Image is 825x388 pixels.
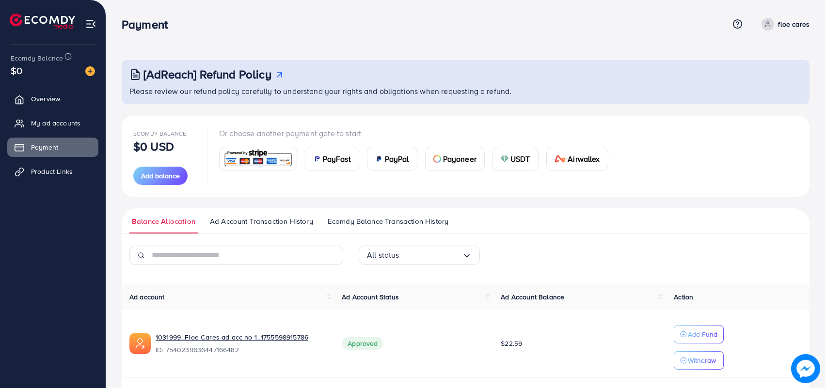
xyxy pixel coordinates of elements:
[141,171,180,181] span: Add balance
[7,113,98,133] a: My ad accounts
[688,328,717,340] p: Add Fund
[385,153,409,165] span: PayPal
[305,147,359,171] a: cardPayFast
[129,292,165,302] span: Ad account
[501,155,508,163] img: card
[342,292,399,302] span: Ad Account Status
[758,18,809,31] a: floe cares
[399,248,462,263] input: Search for option
[31,94,60,104] span: Overview
[7,162,98,181] a: Product Links
[359,246,480,265] div: Search for option
[156,332,326,355] div: <span class='underline'>1031999_Floe Cares ad acc no 1_1755598915786</span></br>7540239636447166482
[31,142,58,152] span: Payment
[85,66,95,76] img: image
[555,155,566,163] img: card
[31,118,80,128] span: My ad accounts
[433,155,441,163] img: card
[219,147,297,171] a: card
[778,18,809,30] p: floe cares
[510,153,530,165] span: USDT
[156,345,326,355] span: ID: 7540239636447166482
[11,53,63,63] span: Ecomdy Balance
[129,85,804,97] p: Please review our refund policy carefully to understand your rights and obligations when requesti...
[375,155,383,163] img: card
[143,67,271,81] h3: [AdReach] Refund Policy
[210,216,313,227] span: Ad Account Transaction History
[7,89,98,109] a: Overview
[323,153,351,165] span: PayFast
[313,155,321,163] img: card
[367,248,399,263] span: All status
[11,63,22,78] span: $0
[222,148,294,169] img: card
[328,216,448,227] span: Ecomdy Balance Transaction History
[129,333,151,354] img: ic-ads-acc.e4c84228.svg
[133,140,174,152] p: $0 USD
[7,138,98,157] a: Payment
[219,127,616,139] p: Or choose another payment gate to start
[85,18,96,30] img: menu
[31,167,73,176] span: Product Links
[794,357,817,380] img: image
[674,325,724,343] button: Add Fund
[133,129,186,138] span: Ecomdy Balance
[688,355,716,366] p: Withdraw
[10,14,75,29] img: logo
[122,17,175,31] h3: Payment
[546,147,608,171] a: cardAirwallex
[425,147,485,171] a: cardPayoneer
[501,292,564,302] span: Ad Account Balance
[568,153,600,165] span: Airwallex
[156,332,308,342] a: 1031999_Floe Cares ad acc no 1_1755598915786
[367,147,417,171] a: cardPayPal
[501,339,522,348] span: $22.59
[492,147,539,171] a: cardUSDT
[133,167,188,185] button: Add balance
[132,216,195,227] span: Balance Allocation
[674,351,724,370] button: Withdraw
[342,337,383,350] span: Approved
[443,153,476,165] span: Payoneer
[674,292,693,302] span: Action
